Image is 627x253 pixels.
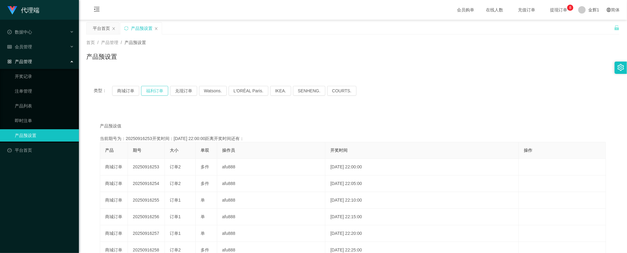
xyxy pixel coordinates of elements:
[128,192,165,209] td: 20250916255
[97,40,99,45] span: /
[7,30,12,34] i: 图标: check-circle-o
[170,198,181,203] span: 订单1
[15,85,74,97] a: 注单管理
[201,247,209,252] span: 多件
[15,129,74,142] a: 产品预设置
[101,40,118,45] span: 产品管理
[170,86,197,96] button: 兑现订单
[607,8,611,12] i: 图标: global
[100,135,606,142] div: 当前期号为：20250916253开奖时间：[DATE] 22:00:00距离开奖时间还有：
[94,86,112,96] span: 类型：
[15,114,74,127] a: 即时注单
[614,25,620,30] i: 图标: unlock
[124,40,146,45] span: 产品预设置
[112,27,116,30] i: 图标: close
[325,209,519,225] td: [DATE] 22:15:00
[217,192,325,209] td: afu888
[327,86,356,96] button: COURTS.
[199,86,227,96] button: Watsons.
[201,181,209,186] span: 多件
[201,198,205,203] span: 单
[483,8,506,12] span: 在线人数
[222,148,235,153] span: 操作员
[100,159,128,175] td: 商城订单
[7,144,74,156] a: 图标: dashboard平台首页
[217,175,325,192] td: afu888
[170,148,178,153] span: 大小
[217,159,325,175] td: afu888
[270,86,291,96] button: IKEA.
[170,214,181,219] span: 订单1
[217,225,325,242] td: afu888
[201,148,209,153] span: 单双
[124,26,128,30] i: 图标: sync
[128,159,165,175] td: 20250916253
[201,164,209,169] span: 多件
[330,148,348,153] span: 开奖时间
[86,52,117,61] h1: 产品预设置
[128,225,165,242] td: 20250916257
[128,175,165,192] td: 20250916254
[201,214,205,219] span: 单
[21,0,39,20] h1: 代理端
[100,175,128,192] td: 商城订单
[121,40,122,45] span: /
[567,5,573,11] sup: 8
[86,0,107,20] i: 图标: menu-fold
[325,159,519,175] td: [DATE] 22:00:00
[325,192,519,209] td: [DATE] 22:10:00
[7,30,32,34] span: 数据中心
[131,22,153,34] div: 产品预设置
[325,175,519,192] td: [DATE] 22:05:00
[293,86,325,96] button: SENHENG.
[105,148,114,153] span: 产品
[547,8,570,12] span: 提现订单
[7,45,12,49] i: 图标: table
[515,8,538,12] span: 充值订单
[7,59,32,64] span: 产品管理
[617,64,624,71] i: 图标: setting
[201,231,205,236] span: 单
[7,6,17,15] img: logo.9652507e.png
[15,70,74,82] a: 开奖记录
[325,225,519,242] td: [DATE] 22:20:00
[524,148,532,153] span: 操作
[93,22,110,34] div: 平台首页
[217,209,325,225] td: afu888
[15,100,74,112] a: 产品列表
[100,192,128,209] td: 商城订单
[133,148,141,153] span: 期号
[141,86,168,96] button: 福利订单
[112,86,139,96] button: 商城订单
[7,7,39,12] a: 代理端
[100,123,121,129] span: 产品预设值
[86,40,95,45] span: 首页
[128,209,165,225] td: 20250916256
[170,164,181,169] span: 订单2
[229,86,268,96] button: L'ORÉAL Paris.
[170,247,181,252] span: 订单2
[154,27,158,30] i: 图标: close
[170,181,181,186] span: 订单2
[170,231,181,236] span: 订单1
[569,5,572,11] p: 8
[7,59,12,64] i: 图标: appstore-o
[100,209,128,225] td: 商城订单
[100,225,128,242] td: 商城订单
[7,44,32,49] span: 会员管理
